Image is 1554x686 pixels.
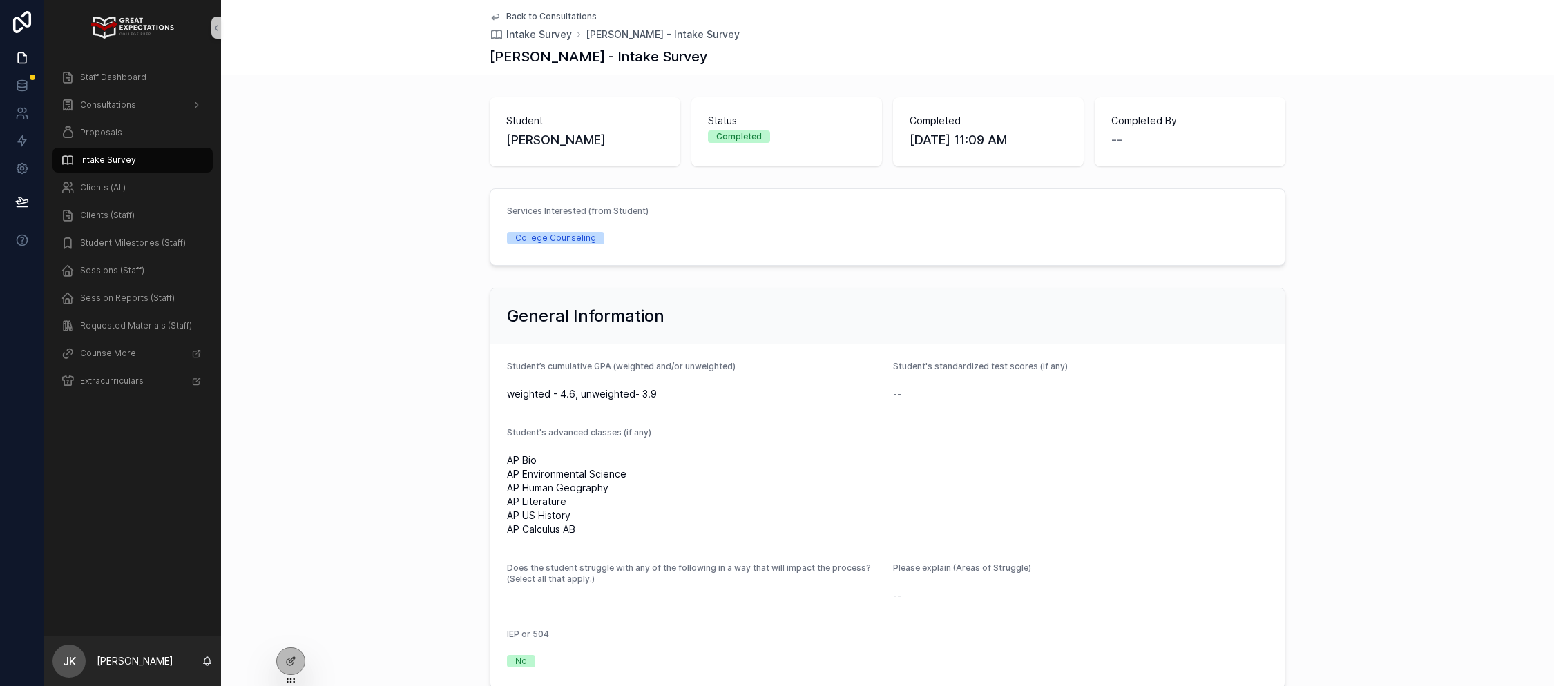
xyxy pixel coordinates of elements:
a: Extracurriculars [52,369,213,393]
span: Requested Materials (Staff) [80,320,192,331]
span: Services Interested (from Student) [507,206,649,216]
div: scrollable content [44,55,221,411]
span: -- [1111,130,1122,150]
span: Staff Dashboard [80,72,146,83]
a: Consultations [52,92,213,117]
span: Status [708,114,865,128]
span: Clients (All) [80,182,126,193]
a: Session Reports (Staff) [52,286,213,311]
span: Student's advanced classes (if any) [507,427,651,438]
a: Student Milestones (Staff) [52,231,213,255]
span: Student's standardized test scores (if any) [893,361,1068,371]
span: Student’s cumulative GPA (weighted and/or unweighted) [507,361,736,371]
a: Clients (Staff) [52,203,213,228]
p: [PERSON_NAME] [97,654,173,668]
span: Intake Survey [506,28,572,41]
a: Back to Consultations [490,11,597,22]
a: CounselMore [52,341,213,366]
span: Completed By [1111,114,1269,128]
div: No [515,655,527,667]
span: Does the student struggle with any of the following in a way that will impact the process? (Selec... [507,562,871,584]
span: Student [506,114,664,128]
img: App logo [91,17,173,39]
span: [PERSON_NAME] [506,130,664,150]
span: Clients (Staff) [80,210,135,221]
span: Session Reports (Staff) [80,293,175,304]
span: AP Bio AP Environmental Science AP Human Geography AP Literature AP US History AP Calculus AB [507,453,1268,536]
a: Staff Dashboard [52,65,213,90]
a: Proposals [52,120,213,145]
span: Completed [910,114,1067,128]
span: Sessions (Staff) [80,265,144,276]
span: Please explain (Areas of Struggle) [893,562,1031,573]
span: weighted - 4.6, unweighted- 3.9 [507,387,882,401]
a: Requested Materials (Staff) [52,313,213,338]
h1: [PERSON_NAME] - Intake Survey [490,47,707,66]
span: Consultations [80,99,136,110]
span: -- [893,387,901,401]
a: Sessions (Staff) [52,258,213,283]
span: Back to Consultations [506,11,597,22]
span: Proposals [80,127,122,138]
div: College Counseling [515,232,596,244]
div: Completed [716,130,762,143]
span: [DATE] 11:09 AM [910,130,1067,150]
a: [PERSON_NAME] - Intake Survey [586,28,740,41]
span: JK [63,653,76,669]
span: Student Milestones (Staff) [80,237,186,248]
h2: General Information [507,305,664,327]
span: Intake Survey [80,155,136,166]
a: Intake Survey [490,28,572,41]
span: -- [893,589,901,602]
a: Clients (All) [52,175,213,200]
span: CounselMore [80,348,136,359]
span: Extracurriculars [80,375,144,386]
a: Intake Survey [52,148,213,173]
span: IEP or 504 [507,629,549,639]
